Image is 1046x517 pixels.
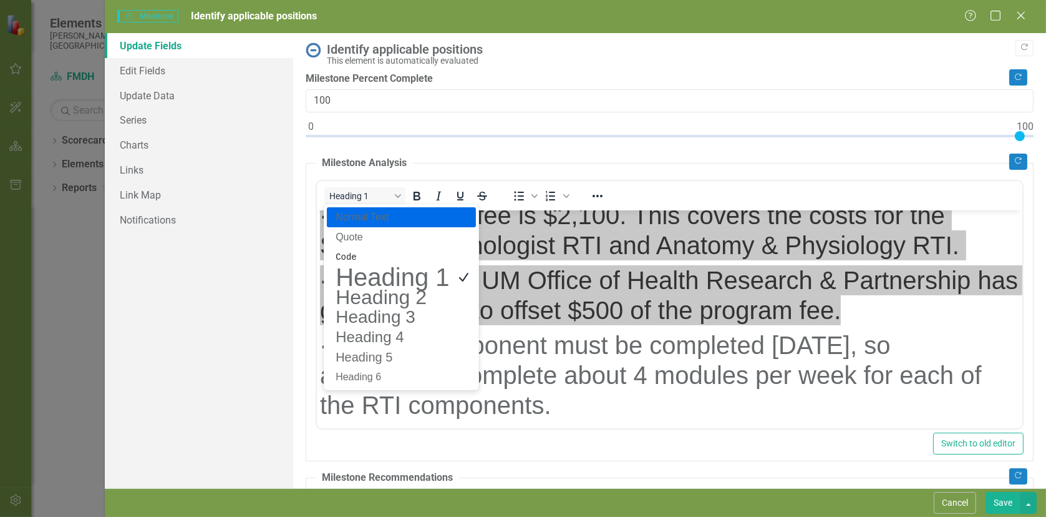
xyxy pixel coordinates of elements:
[327,347,475,367] div: Heading 5
[105,33,293,58] a: Update Fields
[327,56,1027,66] div: This element is automatically evaluated
[586,187,608,205] button: Reveal or hide additional toolbar items
[105,157,293,182] a: Links
[427,187,448,205] button: Italic
[3,120,702,210] h1: · The RTI component must be completed [DATE], so apprentices complete about 4 modules per week fo...
[327,327,475,347] div: Heading 4
[327,207,475,227] div: Normal Text
[327,247,475,267] div: Code
[471,187,492,205] button: Strikethrough
[406,187,427,205] button: Bold
[117,10,178,22] span: Milestone
[329,191,390,201] span: Heading 1
[334,350,450,365] h5: Heading 5
[317,210,1022,428] iframe: Rich Text Area
[334,330,450,345] h4: Heading 4
[105,83,293,108] a: Update Data
[334,290,450,305] h2: Heading 2
[540,187,571,205] div: Numbered list
[191,10,317,22] span: Identify applicable positions
[324,187,405,205] button: Block Heading 1
[327,227,475,247] div: Quote
[105,58,293,83] a: Edit Fields
[933,433,1024,455] button: Switch to old editor
[105,207,293,232] a: Notifications
[985,492,1020,514] button: Save
[934,492,976,514] button: Cancel
[105,182,293,207] a: Link Map
[508,187,539,205] div: Bullet list
[334,310,450,325] h3: Heading 3
[306,42,321,57] img: No Information
[334,370,450,385] h6: Heading 6
[327,267,475,287] div: Heading 1
[334,210,450,225] p: Normal Text
[327,367,475,387] div: Heading 6
[306,72,1034,86] label: Milestone Percent Complete
[334,270,450,285] h1: Heading 1
[105,132,293,157] a: Charts
[316,156,413,170] legend: Milestone Analysis
[105,107,293,132] a: Series
[327,307,475,327] div: Heading 3
[449,187,470,205] button: Underline
[334,230,450,245] blockquote: Quote
[327,42,1027,56] div: Identify applicable positions
[334,250,450,265] pre: Code
[316,471,459,485] legend: Milestone Recommendations
[3,55,702,115] h1: · Currently, the UM Office of Health Research & Partnership has grant funding to offset $500 of t...
[327,287,475,307] div: Heading 2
